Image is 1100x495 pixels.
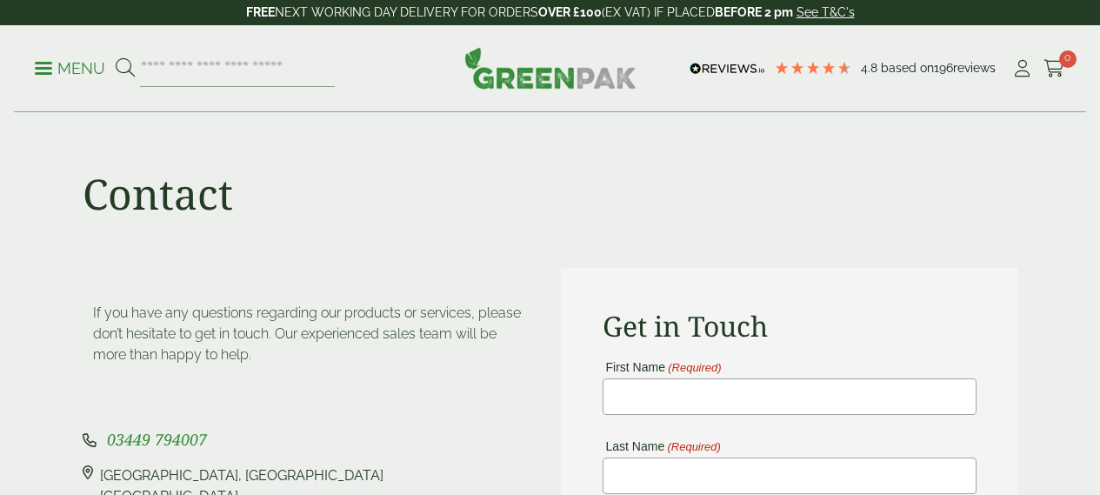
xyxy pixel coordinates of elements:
[953,61,996,75] span: reviews
[690,63,765,75] img: REVIEWS.io
[861,61,881,75] span: 4.8
[93,303,530,365] p: If you have any questions regarding our products or services, please don’t hesitate to get in tou...
[83,169,233,219] h1: Contact
[1043,60,1065,77] i: Cart
[1043,56,1065,82] a: 0
[603,310,977,343] h2: Get in Touch
[35,58,105,79] p: Menu
[881,61,934,75] span: Based on
[107,432,207,449] a: 03449 794007
[538,5,602,19] strong: OVER £100
[666,441,721,453] span: (Required)
[797,5,855,19] a: See T&C's
[774,60,852,76] div: 4.79 Stars
[35,58,105,76] a: Menu
[603,361,722,374] label: First Name
[934,61,953,75] span: 196
[1059,50,1077,68] span: 0
[246,5,275,19] strong: FREE
[667,362,722,374] span: (Required)
[715,5,793,19] strong: BEFORE 2 pm
[464,47,637,89] img: GreenPak Supplies
[603,440,721,453] label: Last Name
[1011,60,1033,77] i: My Account
[107,429,207,450] span: 03449 794007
